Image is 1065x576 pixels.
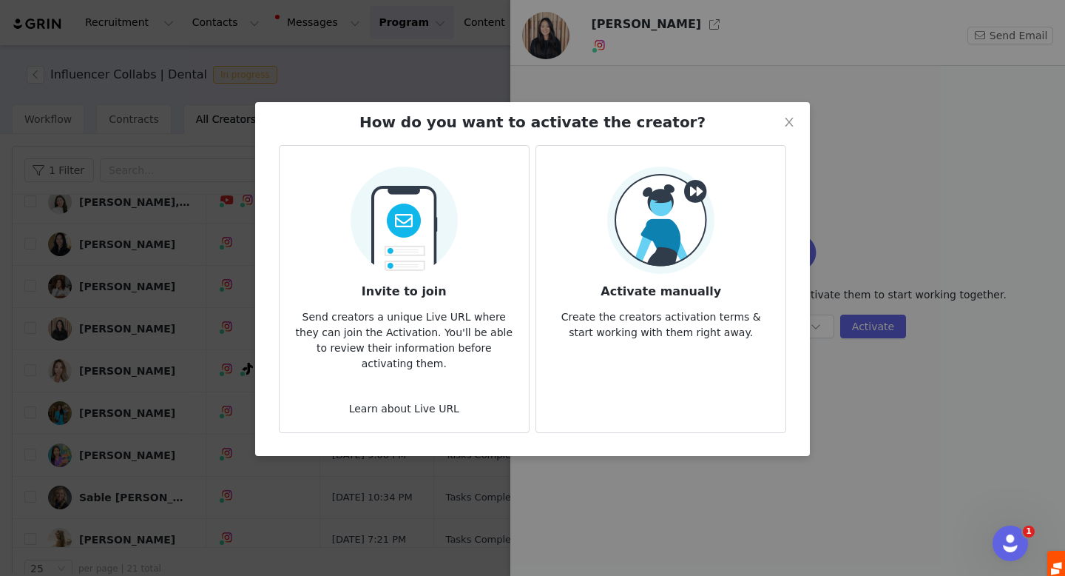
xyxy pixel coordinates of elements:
i: icon: close [783,116,795,128]
img: Send Email [351,158,458,274]
iframe: Intercom live chat [993,526,1028,561]
p: Send creators a unique Live URL where they can join the Activation. You'll be able to review thei... [291,301,517,372]
a: Learn about Live URL [349,403,459,415]
img: Manual [607,167,714,274]
span: 1 [1023,526,1035,538]
h3: Invite to join [291,274,517,301]
p: Create the creators activation terms & start working with them right away. [548,301,774,341]
button: Close [768,102,810,144]
h3: Activate manually [548,274,774,301]
h2: How do you want to activate the creator? [359,111,706,133]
